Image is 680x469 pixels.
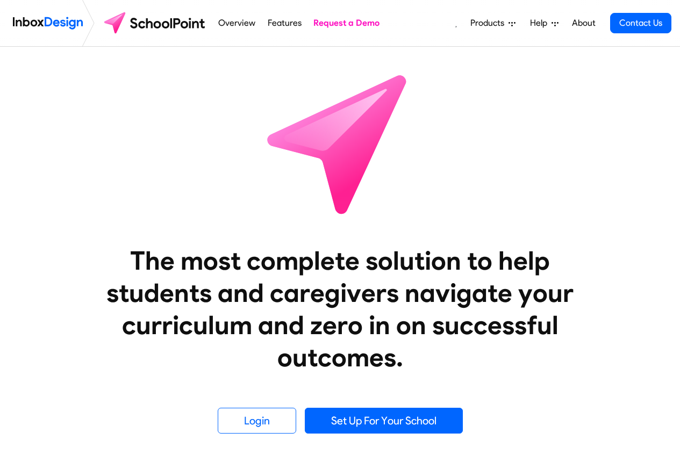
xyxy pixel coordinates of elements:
[99,10,212,36] img: schoolpoint logo
[466,12,520,34] a: Products
[569,12,598,34] a: About
[610,13,671,33] a: Contact Us
[244,47,437,240] img: icon_schoolpoint.svg
[311,12,383,34] a: Request a Demo
[85,244,596,373] heading: The most complete solution to help students and caregivers navigate your curriculum and zero in o...
[218,408,296,434] a: Login
[264,12,304,34] a: Features
[526,12,563,34] a: Help
[470,17,509,30] span: Products
[305,408,463,434] a: Set Up For Your School
[530,17,552,30] span: Help
[216,12,259,34] a: Overview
